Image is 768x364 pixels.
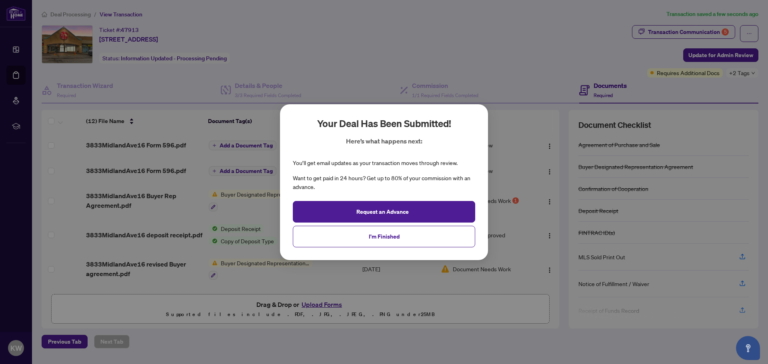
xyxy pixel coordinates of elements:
span: I'm Finished [369,230,400,243]
button: Request an Advance [293,201,475,222]
h2: Your deal has been submitted! [317,117,451,130]
button: Open asap [736,336,760,360]
div: Want to get paid in 24 hours? Get up to 80% of your commission with an advance. [293,174,475,191]
span: Request an Advance [356,205,409,218]
p: Here’s what happens next: [346,136,422,146]
button: I'm Finished [293,225,475,247]
div: You’ll get email updates as your transaction moves through review. [293,159,458,167]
